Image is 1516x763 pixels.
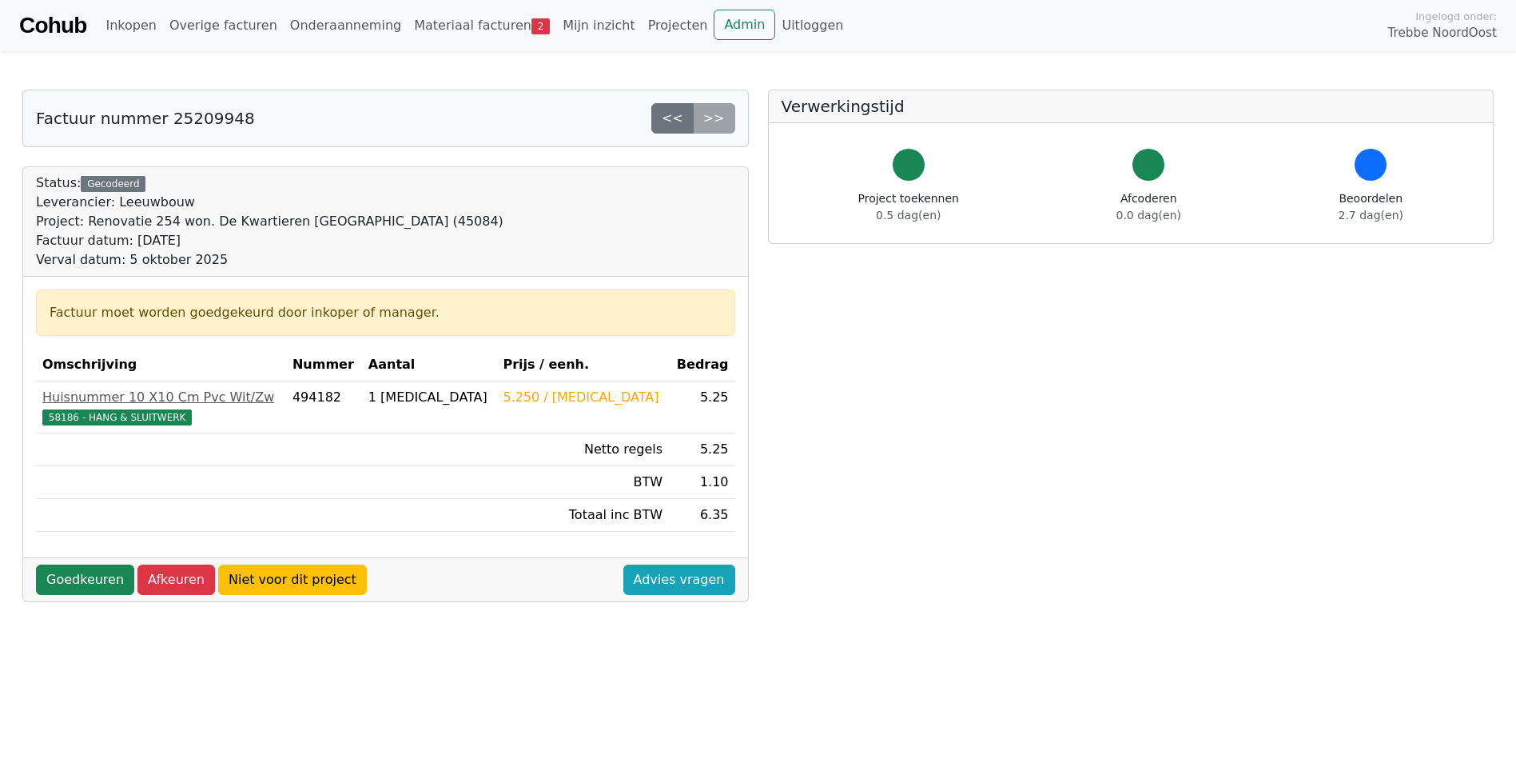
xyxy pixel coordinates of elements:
a: << [651,103,694,134]
div: Afcoderen [1116,190,1181,224]
td: 6.35 [669,499,734,532]
td: 1.10 [669,466,734,499]
a: Overige facturen [163,10,284,42]
div: Project toekennen [858,190,959,224]
a: Advies vragen [623,565,735,595]
h5: Verwerkingstijd [782,97,1481,116]
div: Gecodeerd [81,176,145,192]
div: Status: [36,174,503,270]
a: Cohub [19,6,86,45]
div: Project: Renovatie 254 won. De Kwartieren [GEOGRAPHIC_DATA] (45084) [36,212,503,231]
div: Beoordelen [1339,190,1403,224]
a: Inkopen [99,10,162,42]
th: Bedrag [669,349,734,381]
td: 5.25 [669,381,734,433]
a: Admin [714,10,775,40]
th: Omschrijving [36,349,286,381]
th: Nummer [286,349,362,381]
a: Uitloggen [775,10,850,42]
span: 58186 - HANG & SLUITWERK [42,409,192,425]
td: 5.25 [669,433,734,466]
a: Goedkeuren [36,565,134,595]
div: Verval datum: 5 oktober 2025 [36,250,503,270]
a: Materiaal facturen2 [408,10,556,42]
a: Huisnummer 10 X10 Cm Pvc Wit/Zw58186 - HANG & SLUITWERK [42,388,280,426]
div: Factuur datum: [DATE] [36,231,503,250]
a: Mijn inzicht [556,10,642,42]
div: Factuur moet worden goedgekeurd door inkoper of manager. [50,303,722,322]
td: BTW [496,466,669,499]
span: Trebbe NoordOost [1388,24,1497,42]
div: 1 [MEDICAL_DATA] [368,388,491,407]
span: Ingelogd onder: [1415,9,1497,24]
a: Projecten [642,10,714,42]
div: 5.250 / [MEDICAL_DATA] [503,388,663,407]
td: Netto regels [496,433,669,466]
div: Huisnummer 10 X10 Cm Pvc Wit/Zw [42,388,280,407]
span: 0.5 dag(en) [876,209,941,222]
span: 2 [531,18,550,34]
a: Niet voor dit project [218,565,367,595]
h5: Factuur nummer 25209948 [36,109,255,128]
td: Totaal inc BTW [496,499,669,532]
div: Leverancier: Leeuwbouw [36,193,503,212]
a: Onderaanneming [284,10,408,42]
span: 2.7 dag(en) [1339,209,1403,222]
a: Afkeuren [137,565,215,595]
span: 0.0 dag(en) [1116,209,1181,222]
th: Aantal [362,349,497,381]
th: Prijs / eenh. [496,349,669,381]
td: 494182 [286,381,362,433]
